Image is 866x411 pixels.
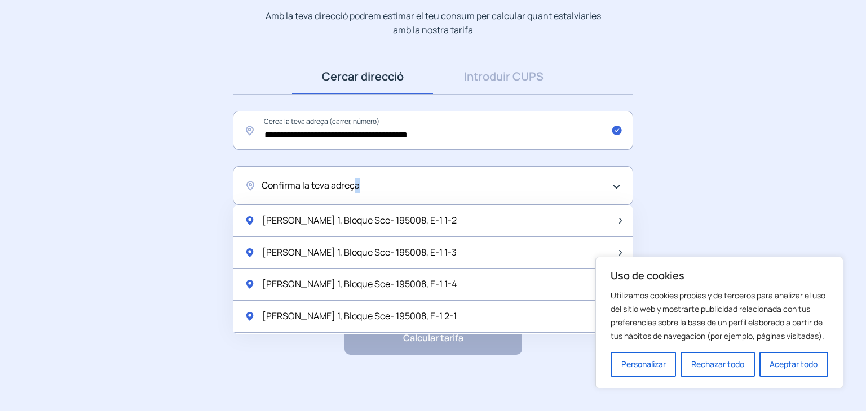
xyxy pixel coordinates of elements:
[244,247,255,258] img: location-pin-green.svg
[433,59,574,94] a: Introduir CUPS
[619,218,622,224] img: arrow-next-item.svg
[244,279,255,290] img: location-pin-green.svg
[611,269,828,282] p: Uso de cookies
[595,257,843,388] div: Uso de cookies
[244,215,255,226] img: location-pin-green.svg
[611,289,828,343] p: Utilizamos cookies propias y de terceros para analizar el uso del sitio web y mostrarte publicida...
[262,309,457,324] span: [PERSON_NAME] 1, Bloque Sce- 195008, E-1 2-1
[244,311,255,322] img: location-pin-green.svg
[681,352,754,377] button: Rechazar todo
[759,352,828,377] button: Aceptar todo
[292,59,433,94] a: Cercar direcció
[262,277,457,292] span: [PERSON_NAME] 1, Bloque Sce- 195008, E-1 1-4
[611,352,676,377] button: Personalizar
[262,245,457,260] span: [PERSON_NAME] 1, Bloque Sce- 195008, E-1 1-3
[262,178,360,193] span: Confirma la teva adreça
[262,213,457,228] span: [PERSON_NAME] 1, Bloque Sce- 195008, E-1 1-2
[263,9,603,37] p: Amb la teva direcció podrem estimar el teu consum per calcular quant estalviaries amb la nostra t...
[619,250,622,256] img: arrow-next-item.svg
